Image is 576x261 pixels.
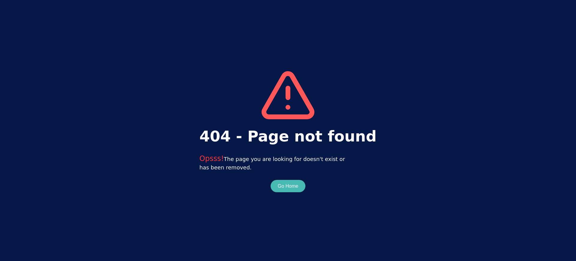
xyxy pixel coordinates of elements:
[278,183,298,190] button: Go Home
[199,154,376,172] p: The page you are looking for doesn't exist or has been removed.
[262,71,314,119] img: svg%3e
[271,183,305,189] a: Go Home
[199,125,376,148] h1: 404 - Page not found
[199,154,224,163] span: Opsss!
